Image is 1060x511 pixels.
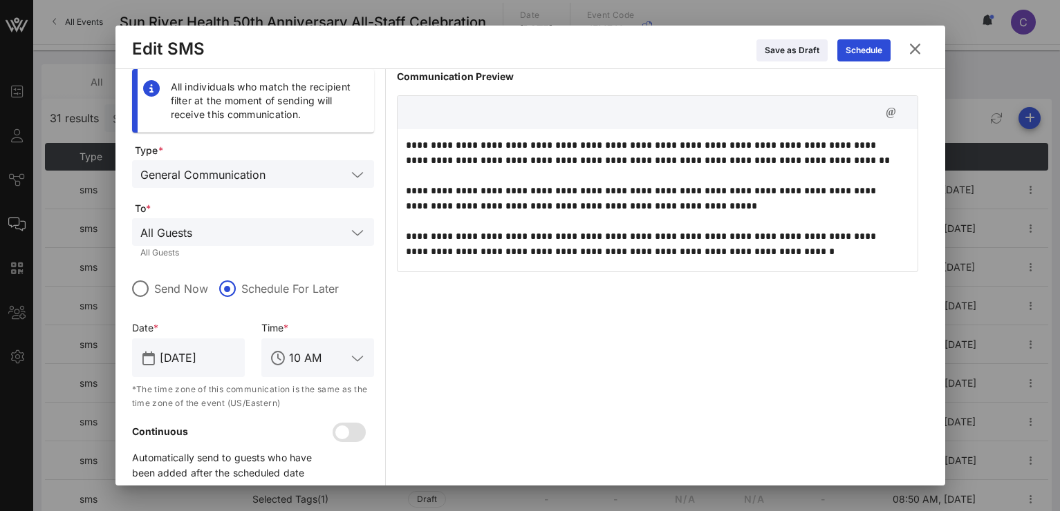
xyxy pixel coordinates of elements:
[124,320,253,336] div: Date
[132,450,335,481] p: Automatically send to guests who have been added after the scheduled date
[756,39,828,61] button: Save as Draft
[397,69,918,84] p: Communication Preview
[846,44,882,57] div: Schedule
[140,249,366,257] div: All Guests
[132,383,374,410] p: *The time zone of this communication is the same as the time zone of the event (US/Eastern)
[132,424,335,439] p: Continuous
[140,168,266,181] div: General Communication
[140,226,192,239] div: All Guests
[765,44,819,57] div: Save as Draft
[132,160,374,188] div: General Communication
[142,351,155,365] button: prepend icon
[837,39,891,61] button: Schedule
[132,39,205,59] div: Edit SMS
[135,144,374,157] span: Type
[241,282,339,296] label: Schedule For Later
[132,218,374,246] div: All Guests
[154,282,208,296] label: Send Now
[171,80,363,122] div: All individuals who match the recipient filter at the moment of sending will receive this communi...
[135,202,374,215] span: To
[253,320,382,336] div: Time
